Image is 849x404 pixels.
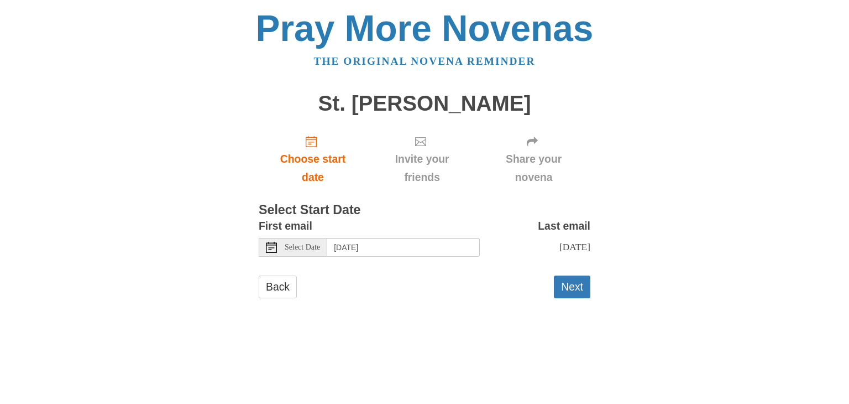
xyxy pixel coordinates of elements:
[488,150,579,187] span: Share your novena
[378,150,466,187] span: Invite your friends
[259,217,312,235] label: First email
[314,55,536,67] a: The original novena reminder
[259,203,590,217] h3: Select Start Date
[559,241,590,252] span: [DATE]
[259,92,590,116] h1: St. [PERSON_NAME]
[477,126,590,192] div: Click "Next" to confirm your start date first.
[554,276,590,298] button: Next
[285,244,320,251] span: Select Date
[259,276,297,298] a: Back
[367,126,477,192] div: Click "Next" to confirm your start date first.
[270,150,356,187] span: Choose start date
[259,126,367,192] a: Choose start date
[538,217,590,235] label: Last email
[256,8,594,49] a: Pray More Novenas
